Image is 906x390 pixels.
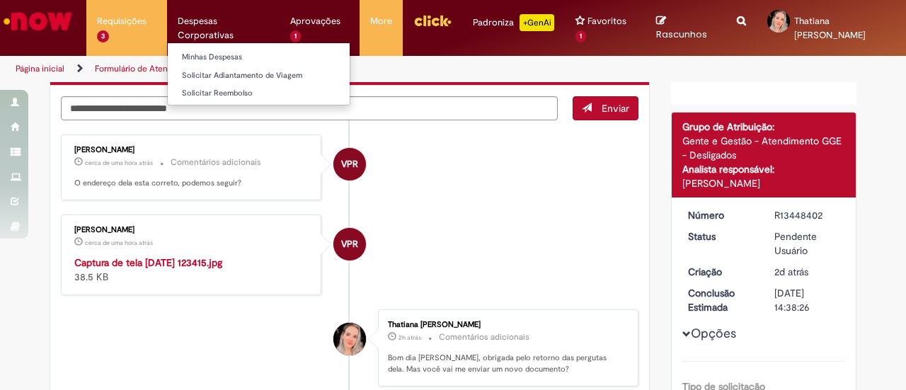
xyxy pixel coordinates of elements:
p: O endereço dela esta correto, podemos seguir? [74,178,310,189]
a: Solicitar Adiantamento de Viagem [168,68,350,84]
a: Solicitar Reembolso [168,86,350,101]
dt: Criação [677,265,764,279]
small: Comentários adicionais [439,331,529,343]
img: click_logo_yellow_360x200.png [413,10,452,31]
span: Despesas Corporativas [178,14,270,42]
div: [DATE] 14:38:26 [774,286,840,314]
span: 3 [97,30,109,42]
img: ServiceNow [1,7,74,35]
div: Thatiana [PERSON_NAME] [388,321,624,329]
div: R13448402 [774,208,840,222]
span: cerca de uma hora atrás [85,159,153,167]
div: Grupo de Atribuição: [682,120,846,134]
span: 2d atrás [774,265,808,278]
a: Captura de tela [DATE] 123415.jpg [74,256,222,269]
span: 1 [290,30,301,42]
a: Rascunhos [656,15,716,41]
span: VPR [341,147,358,181]
time: 28/08/2025 12:34:32 [85,159,153,167]
button: Enviar [573,96,638,120]
div: undefined Online [333,148,366,180]
div: Analista responsável: [682,162,846,176]
a: Formulário de Atendimento [95,63,200,74]
time: 28/08/2025 11:24:34 [398,333,421,342]
div: [PERSON_NAME] [682,176,846,190]
small: Comentários adicionais [171,156,261,168]
span: Enviar [602,102,629,115]
span: cerca de uma hora atrás [85,239,153,247]
p: Bom dia [PERSON_NAME], obrigada pelo retorno das pergutas dela. Mas você vai me enviar um novo do... [388,352,624,374]
time: 26/08/2025 13:44:50 [774,265,808,278]
div: Padroniza [473,14,554,31]
ul: Despesas Corporativas [167,42,351,105]
span: More [370,14,392,28]
span: 2h atrás [398,333,421,342]
dt: Status [677,229,764,243]
dt: Conclusão Estimada [677,286,764,314]
span: Rascunhos [656,28,707,41]
span: Thatiana [PERSON_NAME] [794,15,866,41]
a: Página inicial [16,63,64,74]
p: +GenAi [520,14,554,31]
span: 1 [575,30,586,42]
a: Minhas Despesas [168,50,350,65]
div: [PERSON_NAME] [74,226,310,234]
span: VPR [341,227,358,261]
span: Favoritos [587,14,626,28]
div: 38.5 KB [74,256,310,284]
div: Thatiana Vitorino Castro Pereira [333,323,366,355]
div: undefined Online [333,228,366,260]
dt: Número [677,208,764,222]
div: Gente e Gestão - Atendimento GGE - Desligados [682,134,846,162]
div: Pendente Usuário [774,229,840,258]
ul: Trilhas de página [11,56,593,82]
span: Aprovações [290,14,340,28]
div: 26/08/2025 13:44:50 [774,265,840,279]
span: Requisições [97,14,147,28]
div: [PERSON_NAME] [74,146,310,154]
time: 28/08/2025 12:34:29 [85,239,153,247]
textarea: Digite sua mensagem aqui... [61,96,558,120]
